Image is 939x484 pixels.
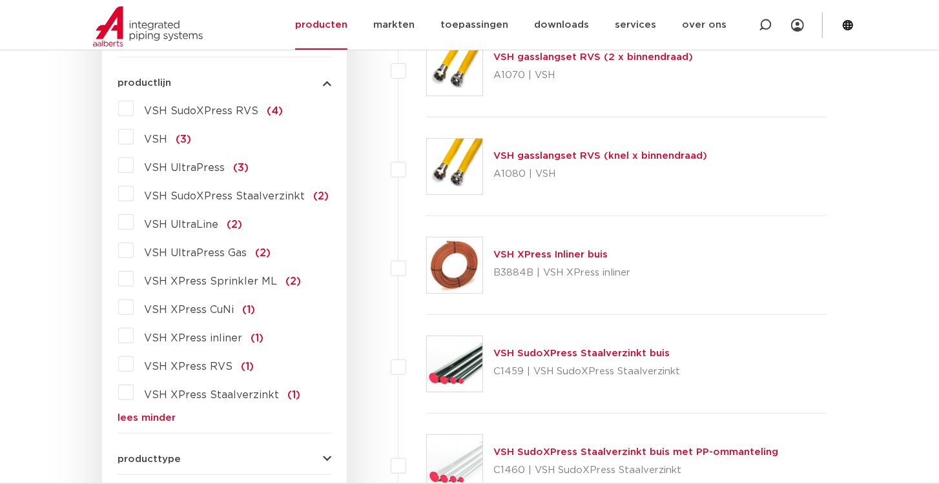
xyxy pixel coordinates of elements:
img: Thumbnail for VSH gasslangset RVS (2 x binnendraad) [427,40,482,96]
span: (2) [255,248,271,258]
span: (2) [227,219,242,230]
span: (3) [176,134,191,145]
span: productlijn [118,78,171,88]
span: VSH [144,134,167,145]
img: Thumbnail for VSH gasslangset RVS (knel x binnendraad) [427,139,482,194]
a: VSH SudoXPress Staalverzinkt buis met PP-ommanteling [493,447,778,457]
img: Thumbnail for VSH SudoXPress Staalverzinkt buis [427,336,482,392]
p: C1460 | VSH SudoXPress Staalverzinkt [493,460,778,481]
span: producttype [118,454,181,464]
span: (1) [287,390,300,400]
span: (1) [241,361,254,372]
a: VSH gasslangset RVS (knel x binnendraad) [493,151,707,161]
p: B3884B | VSH XPress inliner [493,263,630,283]
span: VSH SudoXPress RVS [144,106,258,116]
span: (2) [285,276,301,287]
span: VSH UltraLine [144,219,218,230]
span: (1) [251,333,263,343]
p: A1080 | VSH [493,164,707,185]
span: VSH XPress RVS [144,361,232,372]
span: VSH XPress Staalverzinkt [144,390,279,400]
span: (4) [267,106,283,116]
img: Thumbnail for VSH XPress Inliner buis [427,237,482,293]
span: (1) [242,305,255,315]
span: VSH XPress Sprinkler ML [144,276,277,287]
p: A1070 | VSH [493,65,693,86]
button: productlijn [118,78,331,88]
button: producttype [118,454,331,464]
span: VSH UltraPress [144,163,225,173]
span: VSH XPress CuNi [144,305,234,315]
span: (3) [233,163,249,173]
span: (2) [313,191,329,201]
a: VSH SudoXPress Staalverzinkt buis [493,348,670,358]
span: VSH SudoXPress Staalverzinkt [144,191,305,201]
a: VSH gasslangset RVS (2 x binnendraad) [493,52,693,62]
span: VSH UltraPress Gas [144,248,247,258]
span: VSH XPress inliner [144,333,242,343]
a: lees minder [118,413,331,423]
a: VSH XPress Inliner buis [493,250,608,259]
p: C1459 | VSH SudoXPress Staalverzinkt [493,361,680,382]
